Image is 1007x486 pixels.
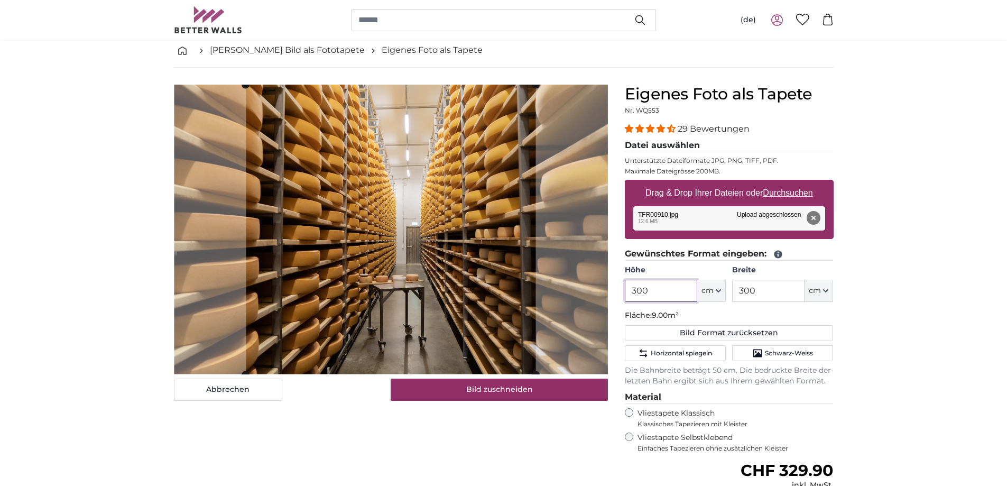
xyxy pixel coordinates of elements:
[638,444,834,453] span: Einfaches Tapezieren ohne zusätzlichen Kleister
[809,286,821,296] span: cm
[625,85,834,104] h1: Eigenes Foto als Tapete
[210,44,365,57] a: [PERSON_NAME] Bild als Fototapete
[732,265,833,276] label: Breite
[741,461,833,480] span: CHF 329.90
[765,349,813,357] span: Schwarz-Weiss
[625,325,834,341] button: Bild Format zurücksetzen
[625,139,834,152] legend: Datei auswählen
[701,286,714,296] span: cm
[625,391,834,404] legend: Material
[625,345,726,361] button: Horizontal spiegeln
[732,11,764,30] button: (de)
[641,182,817,204] label: Drag & Drop Ihrer Dateien oder
[174,33,834,68] nav: breadcrumbs
[638,420,825,428] span: Klassisches Tapezieren mit Kleister
[625,365,834,387] p: Die Bahnbreite beträgt 50 cm. Die bedruckte Breite der letzten Bahn ergibt sich aus Ihrem gewählt...
[805,280,833,302] button: cm
[625,265,726,276] label: Höhe
[652,310,679,320] span: 9.00m²
[625,310,834,321] p: Fläche:
[732,345,833,361] button: Schwarz-Weiss
[638,433,834,453] label: Vliestapete Selbstklebend
[651,349,712,357] span: Horizontal spiegeln
[391,379,608,401] button: Bild zuschneiden
[625,106,659,114] span: Nr. WQ553
[625,247,834,261] legend: Gewünschtes Format eingeben:
[174,379,282,401] button: Abbrechen
[763,188,812,197] u: Durchsuchen
[382,44,483,57] a: Eigenes Foto als Tapete
[174,6,243,33] img: Betterwalls
[697,280,726,302] button: cm
[625,124,678,134] span: 4.34 stars
[638,408,825,428] label: Vliestapete Klassisch
[625,157,834,165] p: Unterstützte Dateiformate JPG, PNG, TIFF, PDF.
[678,124,750,134] span: 29 Bewertungen
[625,167,834,176] p: Maximale Dateigrösse 200MB.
